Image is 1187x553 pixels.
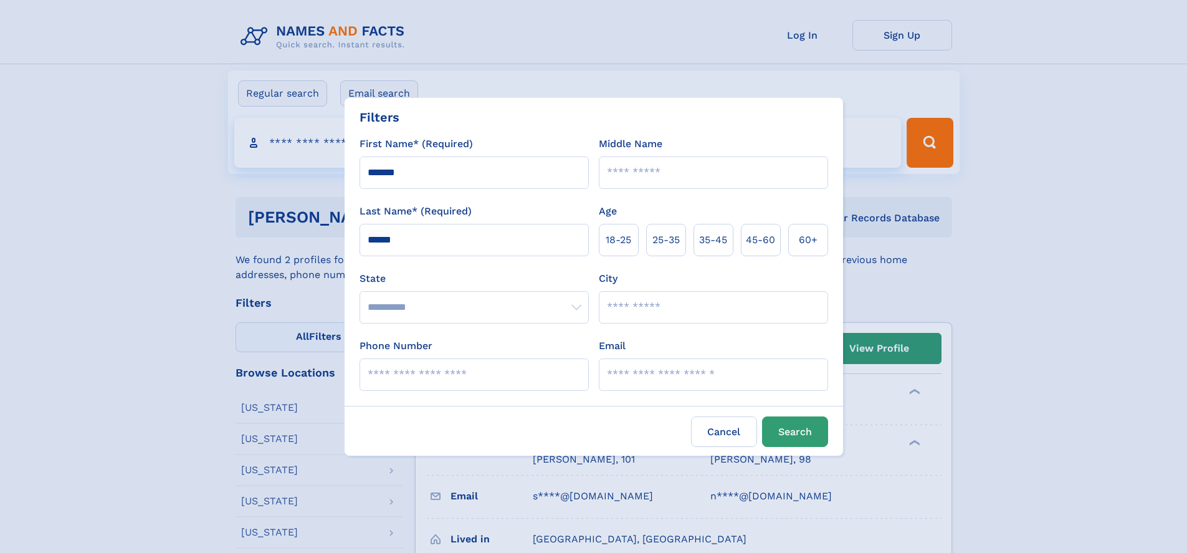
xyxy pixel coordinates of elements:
[360,339,432,353] label: Phone Number
[699,233,727,248] span: 35‑45
[799,233,818,248] span: 60+
[746,233,775,248] span: 45‑60
[360,204,472,219] label: Last Name* (Required)
[599,339,626,353] label: Email
[599,204,617,219] label: Age
[360,137,473,151] label: First Name* (Required)
[599,137,662,151] label: Middle Name
[599,271,617,286] label: City
[652,233,680,248] span: 25‑35
[606,233,631,248] span: 18‑25
[691,416,757,447] label: Cancel
[762,416,828,447] button: Search
[360,271,589,286] label: State
[360,108,399,127] div: Filters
